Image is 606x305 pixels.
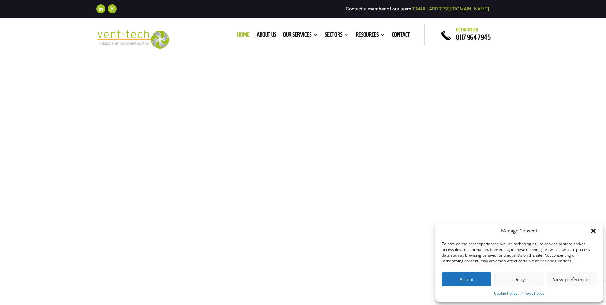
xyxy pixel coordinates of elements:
[108,4,117,13] a: Follow on X
[346,6,489,12] span: Contact a member of our team
[411,6,489,12] a: [EMAIL_ADDRESS][DOMAIN_NAME]
[442,241,596,264] div: To provide the best experiences, we use technologies like cookies to store and/or access device i...
[325,32,349,39] a: Sectors
[96,30,169,49] img: 2023-09-27T08_35_16.549ZVENT-TECH---Clear-background
[590,228,596,234] div: Close dialog
[456,27,478,32] span: Get in touch
[96,4,105,13] a: Follow on LinkedIn
[520,289,544,297] a: Privacy Policy
[237,32,250,39] a: Home
[494,289,517,297] a: Cookie Policy
[501,227,537,235] div: Manage Consent
[442,272,491,286] button: Accept
[547,272,596,286] button: View preferences
[456,33,491,41] a: 0117 964 7945
[356,32,385,39] a: Resources
[494,272,544,286] button: Deny
[257,32,276,39] a: About us
[283,32,318,39] a: Our Services
[392,32,410,39] a: Contact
